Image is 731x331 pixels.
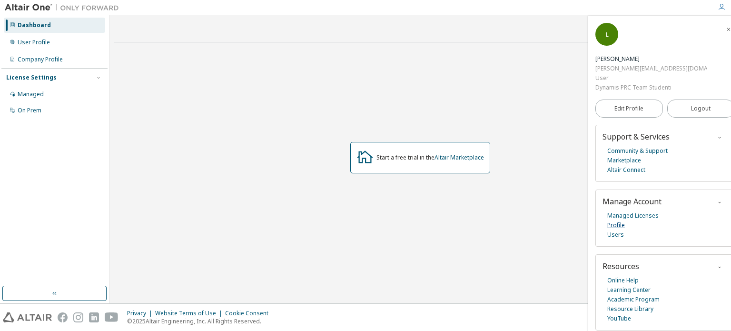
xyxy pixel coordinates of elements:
a: Learning Center [607,285,651,295]
span: Support & Services [603,131,670,142]
div: Start a free trial in the [376,154,484,161]
span: Manage Account [603,196,662,207]
div: User [595,73,707,83]
a: Academic Program [607,295,660,304]
div: Managed [18,90,44,98]
img: youtube.svg [105,312,119,322]
a: Altair Marketplace [435,153,484,161]
img: linkedin.svg [89,312,99,322]
div: Website Terms of Use [155,310,225,317]
div: [PERSON_NAME][EMAIL_ADDRESS][DOMAIN_NAME] [595,64,707,73]
div: License Settings [6,74,57,81]
a: YouTube [607,314,631,323]
img: Altair One [5,3,124,12]
a: Managed Licenses [607,211,659,221]
a: Community & Support [607,146,668,156]
span: Resources [603,261,639,271]
img: instagram.svg [73,312,83,322]
div: On Prem [18,107,41,114]
div: Cookie Consent [225,310,274,317]
a: Altair Connect [607,165,645,175]
a: Resource Library [607,304,653,314]
a: Edit Profile [595,100,663,118]
div: Dashboard [18,21,51,29]
span: Edit Profile [614,105,643,112]
a: Users [607,230,624,240]
a: Online Help [607,276,639,285]
a: Marketplace [607,156,641,165]
img: facebook.svg [58,312,68,322]
span: L [605,30,609,39]
img: altair_logo.svg [3,312,52,322]
div: Dynamis PRC Team Studenti [595,83,707,92]
div: Company Profile [18,56,63,63]
p: © 2025 Altair Engineering, Inc. All Rights Reserved. [127,317,274,325]
a: Profile [607,221,625,230]
div: Lorenzo Rimoldi [595,54,707,64]
div: User Profile [18,39,50,46]
span: Logout [691,104,711,113]
div: Privacy [127,310,155,317]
